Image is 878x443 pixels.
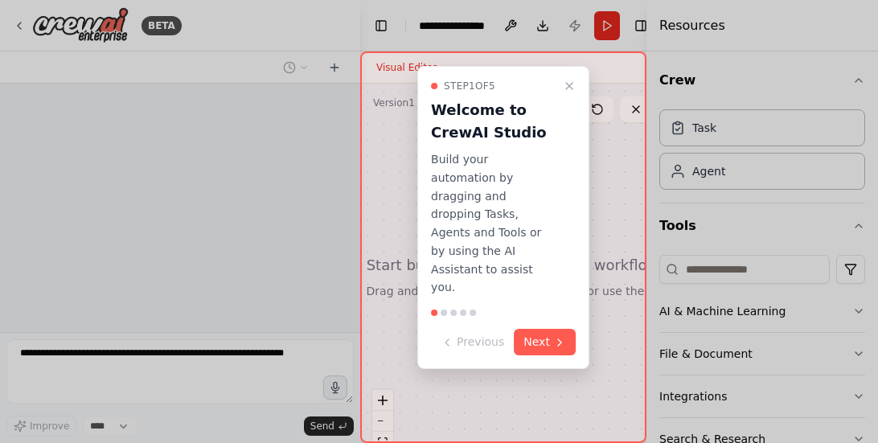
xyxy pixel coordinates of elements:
button: Next [514,329,576,355]
p: Build your automation by dragging and dropping Tasks, Agents and Tools or by using the AI Assista... [431,150,556,297]
button: Previous [431,329,514,355]
button: Hide left sidebar [370,14,392,37]
span: Step 1 of 5 [444,80,495,92]
h3: Welcome to CrewAI Studio [431,99,556,144]
button: Close walkthrough [560,76,579,96]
